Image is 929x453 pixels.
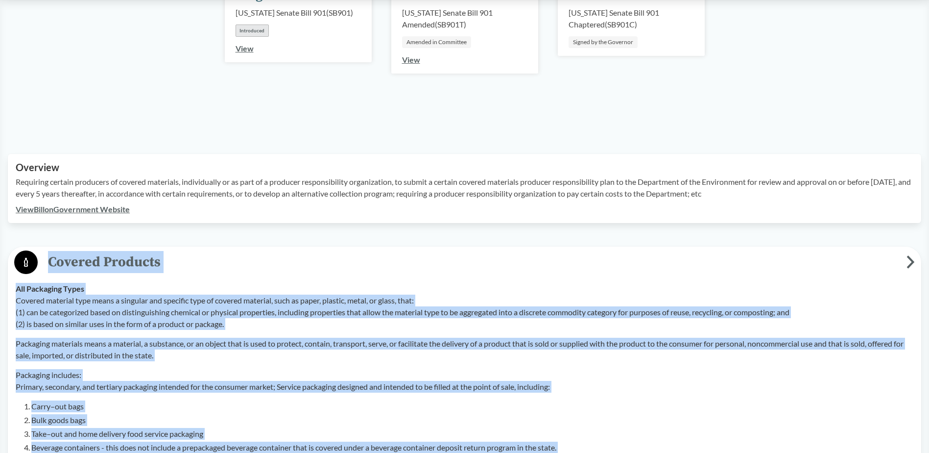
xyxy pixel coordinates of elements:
p: Packaging materials means a material, a substance, or an object that is used to protect, contain,... [16,338,913,361]
p: Packaging includes: Primary, secondary, and tertiary packaging intended for the consumer market; ... [16,369,913,393]
div: [US_STATE] Senate Bill 901 Amended ( SB901T ) [402,7,527,30]
a: View [402,55,420,64]
div: [US_STATE] Senate Bill 901 ( SB901 ) [236,7,353,19]
p: Covered material type means a singular and specific type of covered material, such as paper, plas... [16,295,913,330]
div: Introduced [236,25,269,37]
li: Take–out and home delivery food service packaging [31,428,913,440]
a: View [236,44,254,53]
button: Covered Products [11,250,918,275]
div: Amended in Committee [402,36,471,48]
div: Signed by the Governor [569,36,638,48]
span: Covered Products [38,251,906,273]
a: ViewBillonGovernment Website [16,204,130,214]
p: Requiring certain producers of covered materials, individually or as part of a producer responsib... [16,176,913,200]
li: Carry–out bags [31,401,913,412]
div: [US_STATE] Senate Bill 901 Chaptered ( SB901C ) [569,7,694,30]
h2: Overview [16,162,913,173]
li: Bulk goods bags [31,414,913,426]
strong: All Packaging Types [16,284,84,293]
